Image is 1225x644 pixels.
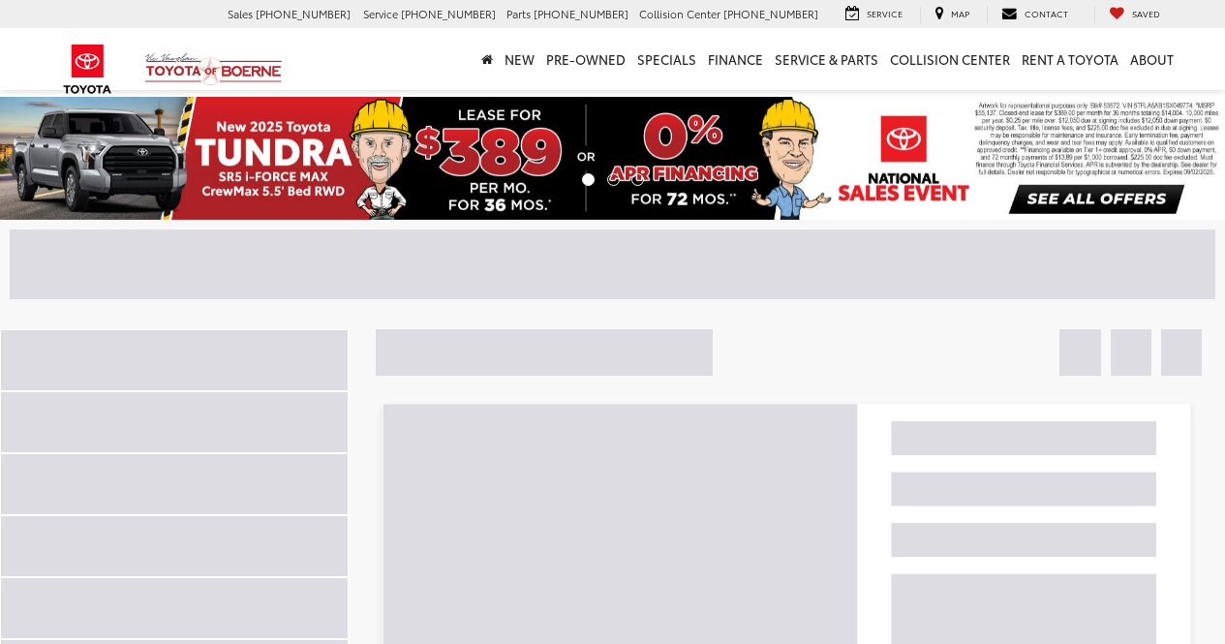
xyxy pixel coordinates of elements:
span: [PHONE_NUMBER] [256,6,351,21]
a: Service [831,6,917,23]
a: Finance [702,28,769,90]
a: Home [475,28,499,90]
a: Contact [987,6,1083,23]
a: Collision Center [884,28,1016,90]
a: Service & Parts: Opens in a new tab [769,28,884,90]
span: Collision Center [639,6,720,21]
a: Map [920,6,984,23]
a: Pre-Owned [540,28,631,90]
a: Rent a Toyota [1016,28,1124,90]
span: Saved [1132,7,1160,19]
a: About [1124,28,1179,90]
span: Parts [506,6,531,21]
span: [PHONE_NUMBER] [723,6,818,21]
span: [PHONE_NUMBER] [401,6,496,21]
a: Specials [631,28,702,90]
span: Service [363,6,398,21]
img: Toyota [51,38,124,101]
span: Service [867,7,903,19]
span: [PHONE_NUMBER] [534,6,628,21]
img: Vic Vaughan Toyota of Boerne [144,52,283,86]
span: Contact [1025,7,1068,19]
span: Sales [228,6,253,21]
a: My Saved Vehicles [1094,6,1175,23]
a: New [499,28,540,90]
span: Map [951,7,969,19]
